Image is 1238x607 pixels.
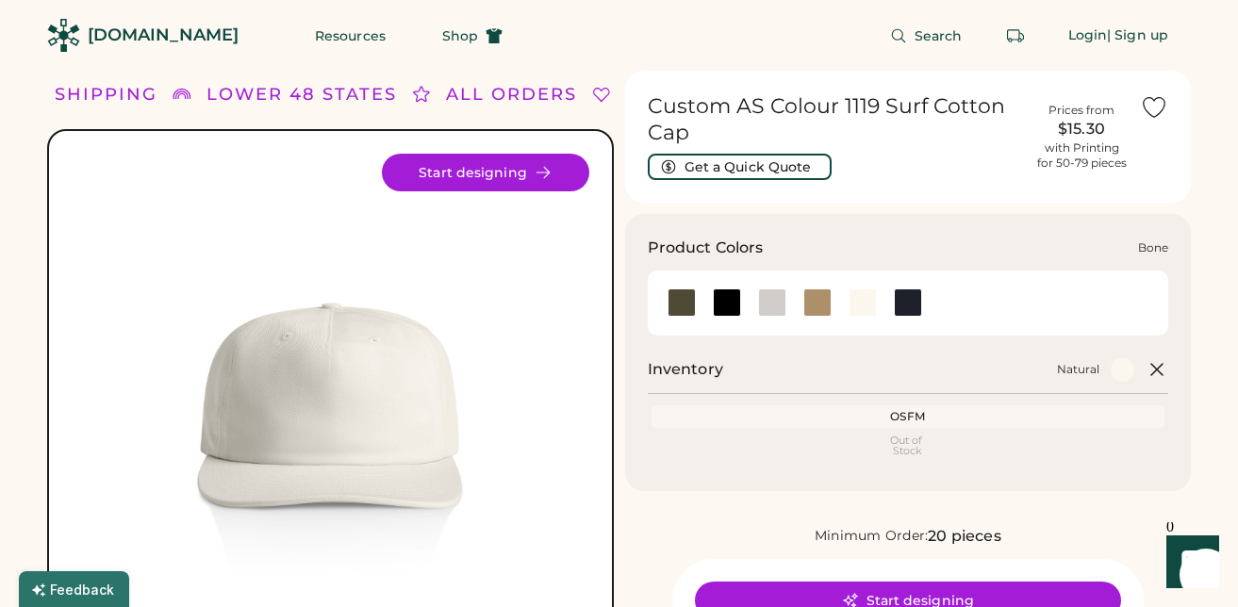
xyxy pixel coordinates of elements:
h2: Inventory [648,358,723,381]
button: Resources [292,17,408,55]
div: | Sign up [1107,26,1168,45]
button: Start designing [382,154,589,191]
span: Shop [442,29,478,42]
div: Natural [1057,362,1099,377]
div: OSFM [655,409,1162,424]
div: Minimum Order: [815,527,929,546]
div: with Printing for 50-79 pieces [1037,140,1127,171]
div: Out of Stock [655,435,1162,456]
span: Search [915,29,963,42]
iframe: Front Chat [1148,522,1230,603]
div: ALL ORDERS [446,82,577,107]
button: Get a Quick Quote [648,154,832,180]
img: Rendered Logo - Screens [47,19,80,52]
div: Login [1068,26,1108,45]
div: [DOMAIN_NAME] [88,24,239,47]
button: Search [867,17,985,55]
div: 20 pieces [928,525,1000,548]
div: Bone [1138,240,1168,255]
div: $15.30 [1034,118,1129,140]
div: LOWER 48 STATES [206,82,397,107]
div: Prices from [1048,103,1114,118]
h1: Custom AS Colour 1119 Surf Cotton Cap [648,93,1024,146]
h3: Product Colors [648,237,764,259]
button: Shop [420,17,525,55]
button: Retrieve an order [997,17,1034,55]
